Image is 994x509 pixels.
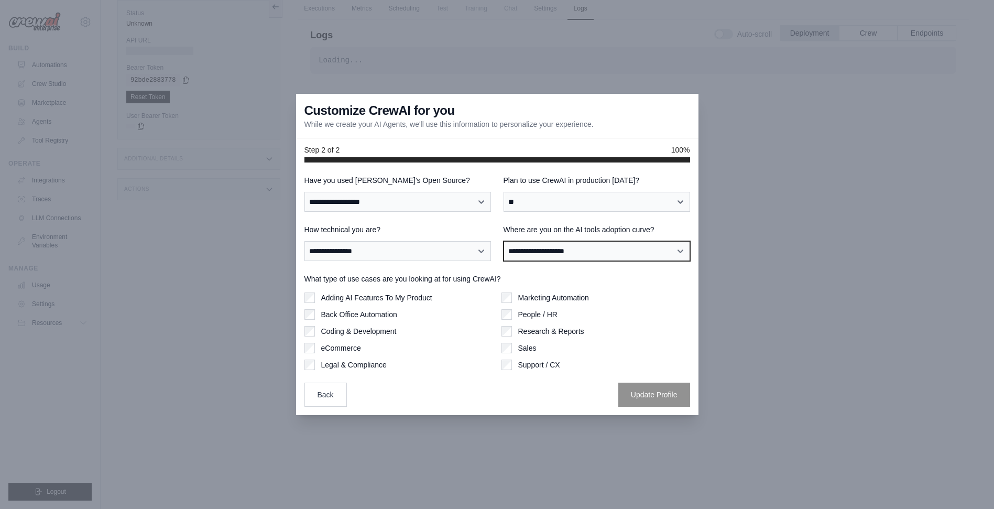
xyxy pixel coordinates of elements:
[304,102,455,119] h3: Customize CrewAI for you
[304,274,690,284] label: What type of use cases are you looking at for using CrewAI?
[321,293,432,303] label: Adding AI Features To My Product
[518,293,589,303] label: Marketing Automation
[518,343,537,353] label: Sales
[321,343,361,353] label: eCommerce
[518,309,558,320] label: People / HR
[671,145,690,155] span: 100%
[304,383,347,407] button: Back
[304,145,340,155] span: Step 2 of 2
[618,383,690,407] button: Update Profile
[321,326,397,337] label: Coding & Development
[942,459,994,509] iframe: Chat Widget
[518,360,560,370] label: Support / CX
[321,309,397,320] label: Back Office Automation
[321,360,387,370] label: Legal & Compliance
[518,326,584,337] label: Research & Reports
[504,224,690,235] label: Where are you on the AI tools adoption curve?
[942,459,994,509] div: 聊天小组件
[504,175,690,186] label: Plan to use CrewAI in production [DATE]?
[304,224,491,235] label: How technical you are?
[304,175,491,186] label: Have you used [PERSON_NAME]'s Open Source?
[304,119,594,129] p: While we create your AI Agents, we'll use this information to personalize your experience.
